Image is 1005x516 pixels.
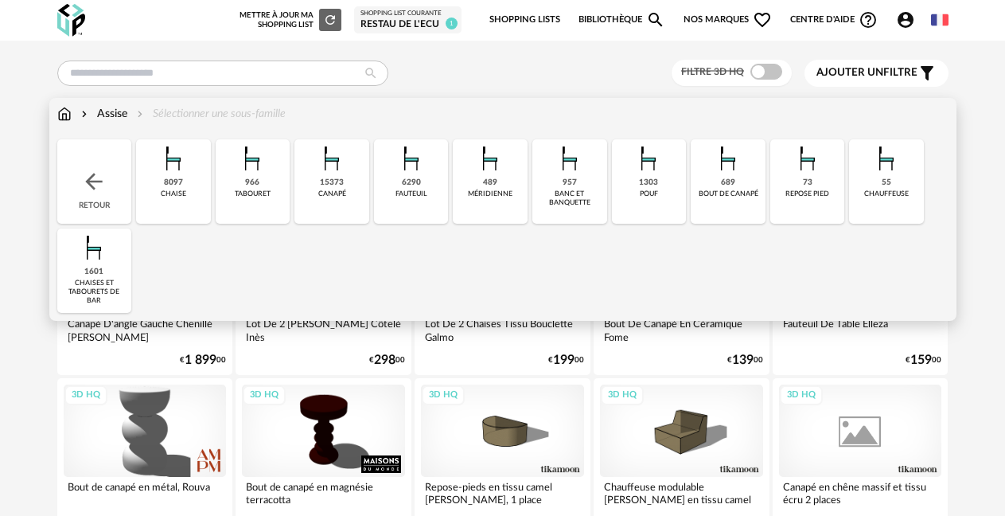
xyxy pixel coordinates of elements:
[537,190,602,208] div: banc et banquette
[600,314,763,346] div: Bout De Canapé En Céramique Fome
[563,178,577,188] div: 957
[471,139,509,178] img: Assise.png
[81,169,107,194] img: svg+xml;base64,PHN2ZyB3aWR0aD0iMjQiIGhlaWdodD0iMjQiIHZpZXdCb3g9IjAgMCAyNCAyNCIgZmlsbD0ibm9uZSIgeG...
[320,178,344,188] div: 15373
[57,4,85,37] img: OXP
[245,178,259,188] div: 966
[235,190,271,198] div: tabouret
[421,477,584,509] div: Repose-pieds en tissu camel [PERSON_NAME], 1 place
[84,267,103,277] div: 1601
[392,139,430,178] img: Assise.png
[62,279,127,306] div: chaises et tabourets de bar
[64,314,227,346] div: Canapé D'angle Gauche Chenillé [PERSON_NAME]
[917,64,937,83] span: Filter icon
[727,355,763,365] div: € 00
[421,314,584,346] div: Lot De 2 Chaises Tissu Bouclette Galmo
[318,190,346,198] div: canapé
[446,18,458,29] span: 1
[790,10,878,29] span: Centre d'aideHelp Circle Outline icon
[57,106,72,122] img: svg+xml;base64,PHN2ZyB3aWR0aD0iMTYiIGhlaWdodD0iMTciIHZpZXdCb3g9IjAgMCAxNiAxNyIgZmlsbD0ibm9uZSIgeG...
[816,67,883,78] span: Ajouter un
[553,355,575,365] span: 199
[600,477,763,509] div: Chauffeuse modulable [PERSON_NAME] en tissu camel
[489,3,560,37] a: Shopping Lists
[360,18,455,31] div: Restau de l'Ecu
[551,139,589,178] img: Assise.png
[64,477,227,509] div: Bout de canapé en métal, Rouva
[360,10,455,18] div: Shopping List courante
[369,355,405,365] div: € 00
[240,9,341,31] div: Mettre à jour ma Shopping List
[64,385,107,405] div: 3D HQ
[233,139,271,178] img: Assise.png
[578,3,666,37] a: BibliothèqueMagnify icon
[816,66,917,80] span: filtre
[882,178,891,188] div: 55
[910,355,932,365] span: 159
[75,229,113,267] img: Assise.png
[313,139,351,178] img: Assise.png
[640,190,658,198] div: pouf
[395,190,427,198] div: fauteuil
[468,190,512,198] div: méridienne
[180,355,226,365] div: € 00
[789,139,827,178] img: Assise.png
[931,11,949,29] img: fr
[804,60,949,87] button: Ajouter unfiltre Filter icon
[906,355,941,365] div: € 00
[360,10,455,30] a: Shopping List courante Restau de l'Ecu 1
[242,314,405,346] div: Lot De 2 [PERSON_NAME] Côtelé Inès
[374,355,395,365] span: 298
[548,355,584,365] div: € 00
[779,477,942,509] div: Canapé en chêne massif et tissu écru 2 places [GEOGRAPHIC_DATA]
[164,178,183,188] div: 8097
[78,106,127,122] div: Assise
[859,10,878,29] span: Help Circle Outline icon
[867,139,906,178] img: Assise.png
[896,10,915,29] span: Account Circle icon
[161,190,186,198] div: chaise
[753,10,772,29] span: Heart Outline icon
[684,3,773,37] span: Nos marques
[242,477,405,509] div: Bout de canapé en magnésie terracotta
[803,178,812,188] div: 73
[709,139,747,178] img: Assise.png
[57,139,132,224] div: Retour
[483,178,497,188] div: 489
[896,10,922,29] span: Account Circle icon
[323,16,337,24] span: Refresh icon
[732,355,754,365] span: 139
[721,178,735,188] div: 689
[154,139,193,178] img: Assise.png
[243,385,286,405] div: 3D HQ
[639,178,658,188] div: 1303
[402,178,421,188] div: 6290
[422,385,465,405] div: 3D HQ
[681,67,744,76] span: Filtre 3D HQ
[601,385,644,405] div: 3D HQ
[646,10,665,29] span: Magnify icon
[785,190,829,198] div: repose pied
[699,190,758,198] div: bout de canapé
[779,314,942,346] div: Fauteuil De Table Elleza
[864,190,909,198] div: chauffeuse
[78,106,91,122] img: svg+xml;base64,PHN2ZyB3aWR0aD0iMTYiIGhlaWdodD0iMTYiIHZpZXdCb3g9IjAgMCAxNiAxNiIgZmlsbD0ibm9uZSIgeG...
[185,355,216,365] span: 1 899
[629,139,668,178] img: Assise.png
[780,385,823,405] div: 3D HQ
